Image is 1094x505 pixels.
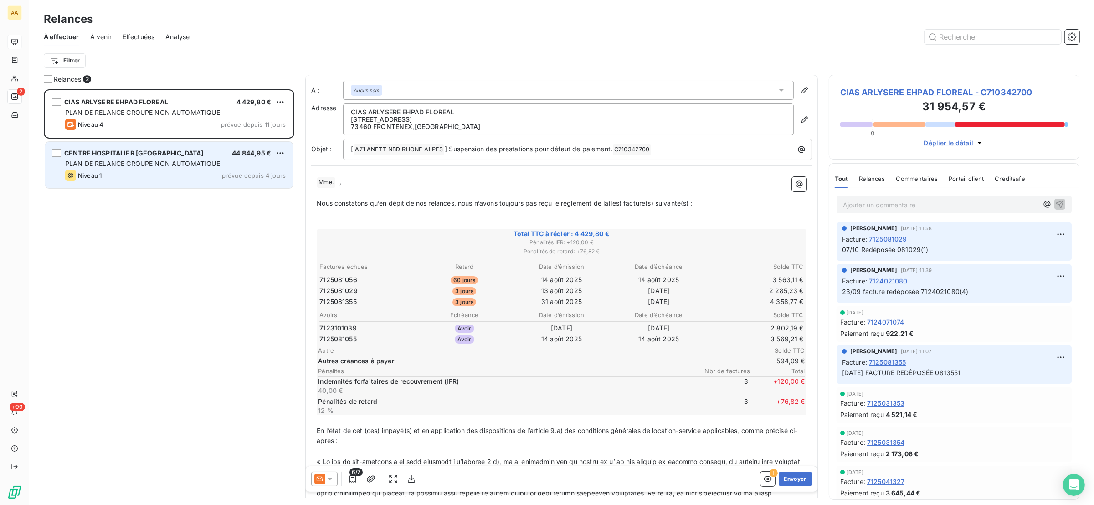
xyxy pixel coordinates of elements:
[847,391,864,397] span: [DATE]
[514,297,610,307] td: 31 août 2025
[318,406,692,415] p: 12 %
[319,262,415,272] th: Factures échues
[455,325,474,333] span: Avoir
[451,276,478,284] span: 60 jours
[611,262,707,272] th: Date d’échéance
[850,347,897,356] span: [PERSON_NAME]
[311,86,343,95] label: À :
[611,323,707,333] td: [DATE]
[351,108,786,116] p: CIAS ARLYSERE EHPAD FLOREAL
[44,53,86,68] button: Filtrer
[840,329,884,338] span: Paiement reçu
[318,229,805,238] span: Total TTC à régler : 4 429,80 €
[867,477,905,486] span: 7125041327
[611,297,707,307] td: [DATE]
[708,297,804,307] td: 4 358,77 €
[840,86,1068,98] span: CIAS ARLYSERE EHPAD FLOREAL - C710342700
[835,175,848,182] span: Tout
[354,144,444,155] span: A71 ANETT NBD RHONE ALPES
[7,485,22,500] img: Logo LeanPay
[339,178,341,186] span: ,
[611,286,707,296] td: [DATE]
[871,129,875,137] span: 0
[7,5,22,20] div: AA
[221,121,286,128] span: prévue depuis 11 jours
[694,377,749,395] span: 3
[317,177,335,188] span: Mme.
[318,377,692,386] p: Indemnités forfaitaires de recouvrement (IFR)
[886,449,919,459] span: 2 173,06 €
[896,175,938,182] span: Commentaires
[319,275,357,284] span: 7125081056
[886,488,921,498] span: 3 645,44 €
[318,356,749,366] span: Autres créances à payer
[995,175,1025,182] span: Creditsafe
[886,410,918,419] span: 4 521,14 €
[925,30,1061,44] input: Rechercher
[750,356,805,366] span: 594,09 €
[859,175,885,182] span: Relances
[840,477,865,486] span: Facture :
[1063,474,1085,496] div: Open Intercom Messenger
[44,32,79,41] span: À effectuer
[842,357,867,367] span: Facture :
[78,121,103,128] span: Niveau 4
[78,172,102,179] span: Niveau 1
[750,347,805,354] span: Solde TTC
[886,329,914,338] span: 922,21 €
[445,145,612,153] span: ] Suspension des prestations pour défaut de paiement.
[165,32,190,41] span: Analyse
[17,88,25,96] span: 2
[319,334,415,344] td: 7125081055
[416,262,513,272] th: Retard
[696,367,750,375] span: Nbr de factures
[318,247,805,256] span: Pénalités de retard : + 76,82 €
[840,410,884,419] span: Paiement reçu
[840,398,865,408] span: Facture :
[514,334,610,344] td: 14 août 2025
[867,438,905,447] span: 7125031354
[83,75,91,83] span: 2
[867,398,905,408] span: 7125031353
[54,75,81,84] span: Relances
[351,145,353,153] span: [
[779,472,812,486] button: Envoyer
[840,438,865,447] span: Facture :
[611,275,707,285] td: 14 août 2025
[842,246,929,253] span: 07/10 Redéposée 081029(1)
[311,104,340,112] span: Adresse :
[318,386,692,395] p: 40,00 €
[750,397,805,415] span: + 76,82 €
[750,367,805,375] span: Total
[847,430,864,436] span: [DATE]
[840,449,884,459] span: Paiement reçu
[514,275,610,285] td: 14 août 2025
[611,334,707,344] td: 14 août 2025
[847,310,864,315] span: [DATE]
[613,144,651,155] span: C710342700
[319,310,415,320] th: Avoirs
[867,317,904,327] span: 7124071074
[90,32,112,41] span: À venir
[318,367,696,375] span: Pénalités
[708,334,804,344] td: 3 569,21 €
[65,108,220,116] span: PLAN DE RELANCE GROUPE NON AUTOMATIQUE
[514,286,610,296] td: 13 août 2025
[514,323,610,333] td: [DATE]
[317,427,797,445] span: En l’état de cet (ces) impayé(s) et en application des dispositions de l’article 9.a) des conditi...
[514,262,610,272] th: Date d’émission
[869,357,906,367] span: 7125081355
[351,116,786,123] p: [STREET_ADDRESS]
[319,323,415,333] td: 7123101039
[354,87,379,93] em: Aucun nom
[840,98,1068,117] h3: 31 954,57 €
[847,469,864,475] span: [DATE]
[842,288,969,295] span: 23/09 facture redéposée 7124021080(4)
[317,199,693,207] span: Nous constatons qu’en dépit de nos relances, nous n’avons toujours pas reçu le règlement de la(le...
[318,347,750,354] span: Autre
[319,297,357,306] span: 7125081355
[694,397,749,415] span: 3
[222,172,286,179] span: prévue depuis 4 jours
[349,468,363,476] span: 6/7
[452,298,476,306] span: 3 jours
